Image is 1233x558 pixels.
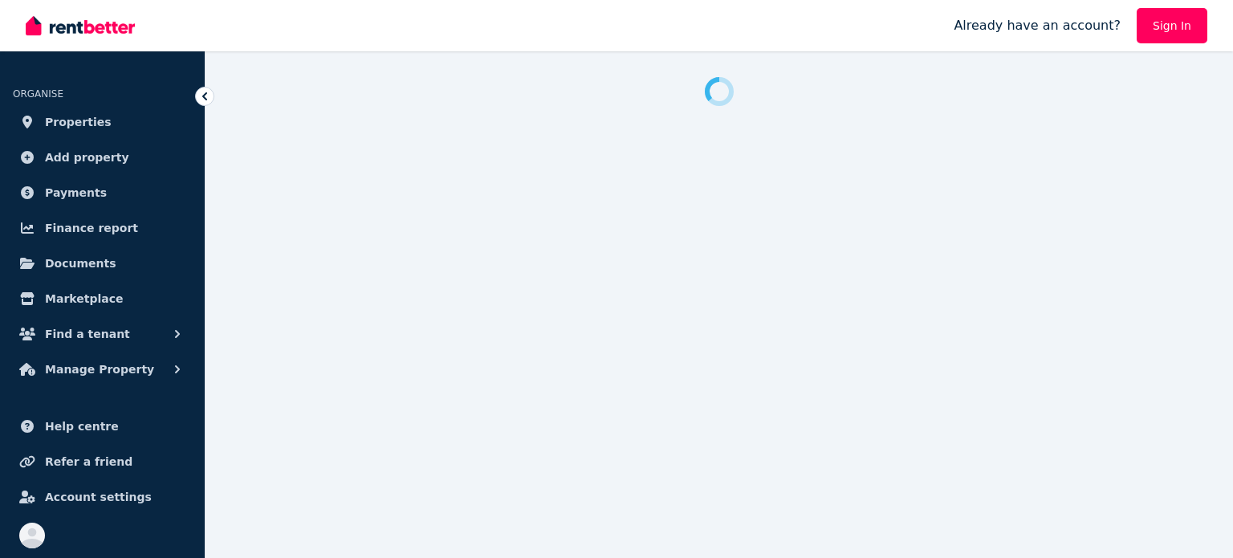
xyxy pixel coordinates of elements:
span: Finance report [45,218,138,238]
a: Finance report [13,212,192,244]
span: Help centre [45,417,119,436]
span: Marketplace [45,289,123,308]
span: Find a tenant [45,324,130,344]
button: Manage Property [13,353,192,385]
a: Account settings [13,481,192,513]
span: Refer a friend [45,452,132,471]
a: Sign In [1137,8,1207,43]
a: Payments [13,177,192,209]
a: Documents [13,247,192,279]
a: Help centre [13,410,192,442]
img: RentBetter [26,14,135,38]
a: Marketplace [13,283,192,315]
span: Documents [45,254,116,273]
button: Find a tenant [13,318,192,350]
span: Properties [45,112,112,132]
span: Already have an account? [954,16,1121,35]
a: Add property [13,141,192,173]
a: Properties [13,106,192,138]
span: ORGANISE [13,88,63,100]
a: Refer a friend [13,446,192,478]
span: Add property [45,148,129,167]
span: Account settings [45,487,152,507]
span: Payments [45,183,107,202]
span: Manage Property [45,360,154,379]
